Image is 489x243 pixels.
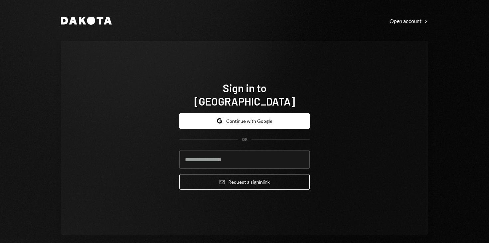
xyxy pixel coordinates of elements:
[390,17,428,24] a: Open account
[390,18,428,24] div: Open account
[179,81,310,108] h1: Sign in to [GEOGRAPHIC_DATA]
[179,174,310,190] button: Request a signinlink
[179,113,310,129] button: Continue with Google
[242,137,247,142] div: OR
